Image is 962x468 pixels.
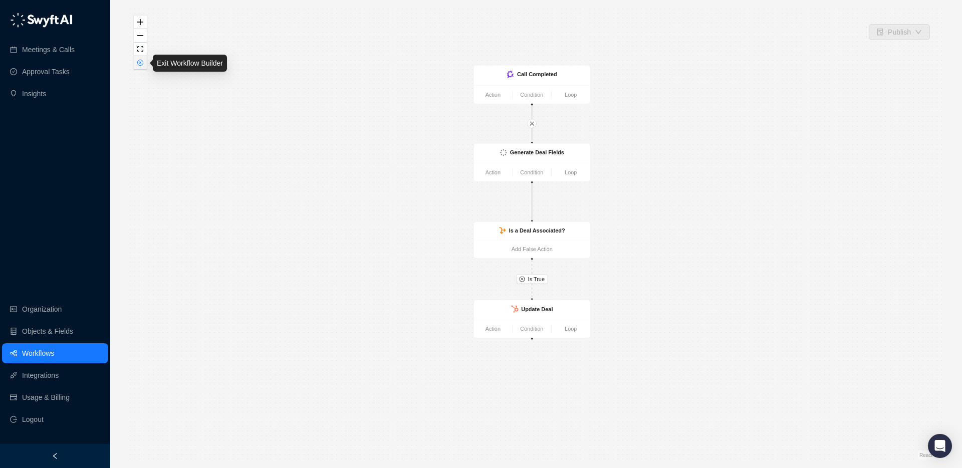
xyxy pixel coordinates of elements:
[869,24,930,40] button: Publish
[473,168,512,177] a: Action
[134,16,147,29] button: zoom in
[22,84,46,104] a: Insights
[473,221,591,259] div: Is a Deal Associated?Add False Action
[551,168,590,177] a: Loop
[473,325,512,333] a: Action
[551,325,590,333] a: Loop
[513,168,551,177] a: Condition
[473,300,591,339] div: Update DealActionConditionLoop
[10,13,73,28] img: logo-05li4sbe.png
[153,55,227,72] div: Exit Workflow Builder
[500,149,507,156] img: logo-small-inverted-DW8HDUn_.png
[519,276,525,282] span: close-circle
[22,299,62,319] a: Organization
[517,71,557,77] strong: Call Completed
[529,121,535,126] span: close
[22,62,70,82] a: Approval Tasks
[919,452,944,458] a: React Flow attribution
[134,56,147,70] button: close-circle
[507,71,514,78] img: gong-Dwh8HbPa.png
[52,452,59,459] span: left
[22,40,75,60] a: Meetings & Calls
[516,275,548,284] button: Is True
[137,60,143,66] span: close-circle
[134,43,147,56] button: fit view
[511,305,518,313] img: hubspot-DkpyWjJb.png
[928,434,952,458] div: Open Intercom Messenger
[510,149,564,155] strong: Generate Deal Fields
[509,227,565,233] strong: Is a Deal Associated?
[521,306,553,312] strong: Update Deal
[513,325,551,333] a: Condition
[473,90,512,99] a: Action
[22,387,70,407] a: Usage & Billing
[22,409,44,429] span: Logout
[513,90,551,99] a: Condition
[551,90,590,99] a: Loop
[22,365,59,385] a: Integrations
[22,321,73,341] a: Objects & Fields
[22,343,54,363] a: Workflows
[473,245,590,254] a: Add False Action
[528,275,545,283] span: Is True
[10,416,17,423] span: logout
[473,143,591,182] div: Generate Deal FieldsActionConditionLoop
[473,65,591,104] div: Call CompletedActionConditionLoop
[134,29,147,43] button: zoom out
